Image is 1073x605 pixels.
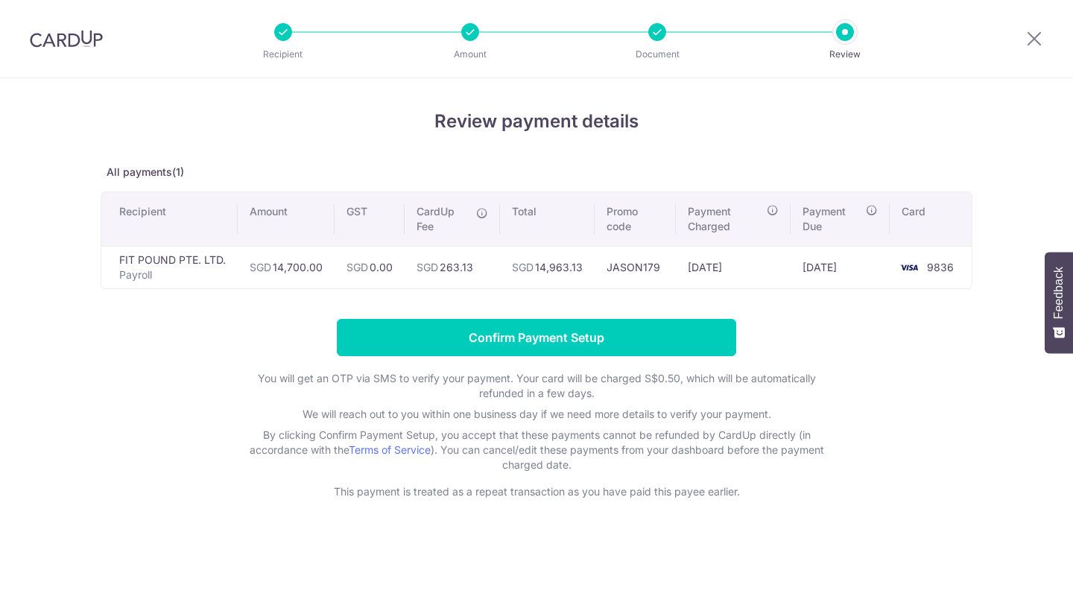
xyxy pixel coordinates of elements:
p: This payment is treated as a repeat transaction as you have paid this payee earlier. [238,484,835,499]
th: Total [500,192,595,246]
p: Review [790,47,900,62]
td: FIT POUND PTE. LTD. [101,246,238,288]
p: Amount [415,47,525,62]
td: 263.13 [405,246,500,288]
img: <span class="translation_missing" title="translation missing: en.account_steps.new_confirm_form.b... [894,259,924,276]
p: You will get an OTP via SMS to verify your payment. Your card will be charged S$0.50, which will ... [238,371,835,401]
th: Card [890,192,972,246]
span: SGD [512,261,534,273]
button: Feedback - Show survey [1045,252,1073,353]
p: Document [602,47,712,62]
p: We will reach out to you within one business day if we need more details to verify your payment. [238,407,835,422]
a: Terms of Service [349,443,431,456]
th: GST [335,192,405,246]
input: Confirm Payment Setup [337,319,736,356]
p: Payroll [119,267,226,282]
p: Recipient [228,47,338,62]
span: SGD [417,261,438,273]
p: By clicking Confirm Payment Setup, you accept that these payments cannot be refunded by CardUp di... [238,428,835,472]
th: Promo code [595,192,676,246]
p: All payments(1) [101,165,972,180]
span: Payment Charged [688,204,762,234]
td: [DATE] [676,246,791,288]
span: CardUp Fee [417,204,469,234]
span: 9836 [927,261,954,273]
span: Payment Due [803,204,861,234]
img: CardUp [30,30,103,48]
td: 14,963.13 [500,246,595,288]
span: SGD [346,261,368,273]
th: Recipient [101,192,238,246]
td: [DATE] [791,246,890,288]
td: JASON179 [595,246,676,288]
td: 0.00 [335,246,405,288]
th: Amount [238,192,335,246]
span: SGD [250,261,271,273]
td: 14,700.00 [238,246,335,288]
span: Feedback [1052,267,1066,319]
h4: Review payment details [101,108,972,135]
